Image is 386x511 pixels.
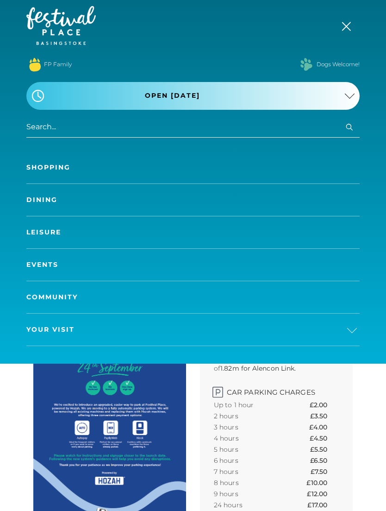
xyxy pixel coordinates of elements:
[214,383,339,397] h2: Car Parking Charges
[311,466,339,477] th: £7.50
[26,184,360,216] a: Dining
[214,433,283,444] th: 4 hours
[214,477,283,488] th: 8 hours
[214,422,283,433] th: 3 hours
[26,216,360,248] a: Leisure
[26,249,360,281] a: Events
[214,499,283,511] th: 24 hours
[310,444,339,455] th: £5.50
[145,91,200,101] span: Open [DATE]
[336,19,360,32] button: Toggle navigation
[214,455,283,466] th: 6 hours
[214,399,283,410] th: Up to 1 hour
[26,151,360,183] a: Shopping
[307,499,339,511] th: £17.00
[26,314,360,346] a: Your Visit
[214,410,283,422] th: 2 hours
[214,466,283,477] th: 7 hours
[317,60,360,69] a: Dogs Welcome!
[26,281,360,313] a: Community
[310,433,339,444] th: £4.50
[306,477,339,488] th: £10.00
[26,82,360,110] button: Open [DATE]
[309,422,339,433] th: £4.00
[26,117,360,138] input: Search...
[214,488,283,499] th: 9 hours
[310,399,339,410] th: £2.00
[307,488,339,499] th: £12.00
[220,364,296,372] strong: 1.82m for Alencon Link.
[44,60,72,69] a: FP Family
[26,6,96,45] img: Festival Place Logo
[214,444,283,455] th: 5 hours
[310,410,339,422] th: £3.50
[26,325,75,334] span: Your Visit
[310,455,339,466] th: £6.50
